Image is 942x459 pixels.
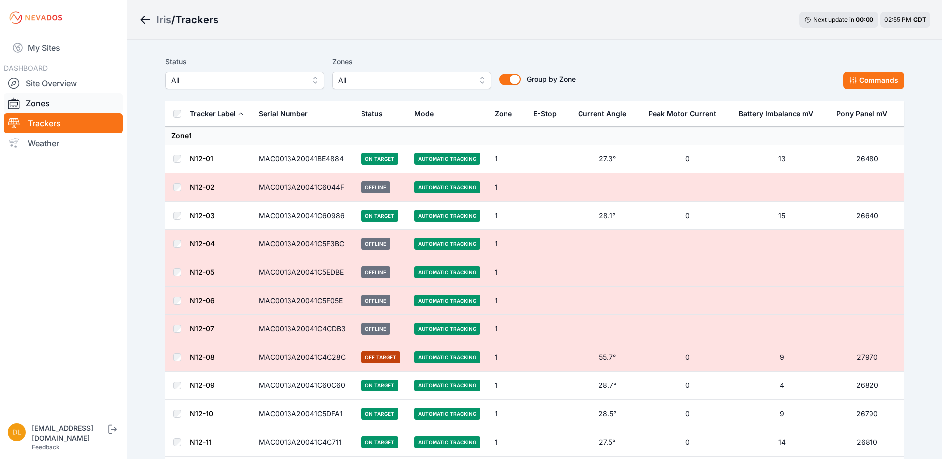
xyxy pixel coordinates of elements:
[813,16,854,23] span: Next update in
[8,10,64,26] img: Nevados
[533,102,565,126] button: E-Stop
[165,72,324,89] button: All
[190,239,215,248] a: N12-04
[836,102,895,126] button: Pony Panel mV
[643,428,733,457] td: 0
[171,13,175,27] span: /
[4,74,123,93] a: Site Overview
[361,323,390,335] span: Offline
[4,133,123,153] a: Weather
[190,381,215,389] a: N12-09
[489,400,527,428] td: 1
[253,343,356,372] td: MAC0013A20041C4C28C
[190,154,213,163] a: N12-01
[253,372,356,400] td: MAC0013A20041C60C60
[414,323,480,335] span: Automatic Tracking
[414,109,434,119] div: Mode
[739,102,821,126] button: Battery Imbalance mV
[4,36,123,60] a: My Sites
[361,408,398,420] span: On Target
[253,145,356,173] td: MAC0013A20041BE4884
[361,102,391,126] button: Status
[414,102,441,126] button: Mode
[156,13,171,27] div: Iris
[643,400,733,428] td: 0
[489,343,527,372] td: 1
[643,343,733,372] td: 0
[856,16,873,24] div: 00 : 00
[8,423,26,441] img: dlay@prim.com
[572,428,643,457] td: 27.5°
[649,109,716,119] div: Peak Motor Current
[836,109,887,119] div: Pony Panel mV
[414,295,480,306] span: Automatic Tracking
[361,238,390,250] span: Offline
[572,145,643,173] td: 27.3°
[253,315,356,343] td: MAC0013A20041C4CDB3
[361,295,390,306] span: Offline
[190,296,215,305] a: N12-06
[253,202,356,230] td: MAC0013A20041C60986
[32,423,106,443] div: [EMAIL_ADDRESS][DOMAIN_NAME]
[253,428,356,457] td: MAC0013A20041C4C711
[489,428,527,457] td: 1
[414,266,480,278] span: Automatic Tracking
[361,351,400,363] span: Off Target
[165,127,904,145] td: Zone 1
[190,353,215,361] a: N12-08
[253,230,356,258] td: MAC0013A20041C5F3BC
[733,202,831,230] td: 15
[414,408,480,420] span: Automatic Tracking
[533,109,557,119] div: E-Stop
[489,372,527,400] td: 1
[830,343,904,372] td: 27970
[830,202,904,230] td: 26640
[643,202,733,230] td: 0
[253,287,356,315] td: MAC0013A20041C5F05E
[414,153,480,165] span: Automatic Tracking
[527,75,576,83] span: Group by Zone
[171,75,304,86] span: All
[175,13,218,27] h3: Trackers
[572,343,643,372] td: 55.7°
[489,145,527,173] td: 1
[259,109,308,119] div: Serial Number
[361,210,398,222] span: On Target
[843,72,904,89] button: Commands
[253,400,356,428] td: MAC0013A20041C5DFA1
[733,145,831,173] td: 13
[361,109,383,119] div: Status
[830,372,904,400] td: 26820
[733,400,831,428] td: 9
[361,153,398,165] span: On Target
[578,109,626,119] div: Current Angle
[733,428,831,457] td: 14
[190,409,213,418] a: N12-10
[259,102,316,126] button: Serial Number
[830,400,904,428] td: 26790
[830,428,904,457] td: 26810
[414,380,480,391] span: Automatic Tracking
[32,443,60,451] a: Feedback
[414,351,480,363] span: Automatic Tracking
[830,145,904,173] td: 26480
[578,102,634,126] button: Current Angle
[190,109,236,119] div: Tracker Label
[489,315,527,343] td: 1
[489,230,527,258] td: 1
[733,372,831,400] td: 4
[4,64,48,72] span: DASHBOARD
[190,211,215,220] a: N12-03
[643,145,733,173] td: 0
[4,93,123,113] a: Zones
[190,438,212,446] a: N12-11
[572,372,643,400] td: 28.7°
[414,238,480,250] span: Automatic Tracking
[361,436,398,448] span: On Target
[4,113,123,133] a: Trackers
[495,102,520,126] button: Zone
[253,258,356,287] td: MAC0013A20041C5EDBE
[361,266,390,278] span: Offline
[332,72,491,89] button: All
[649,102,724,126] button: Peak Motor Current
